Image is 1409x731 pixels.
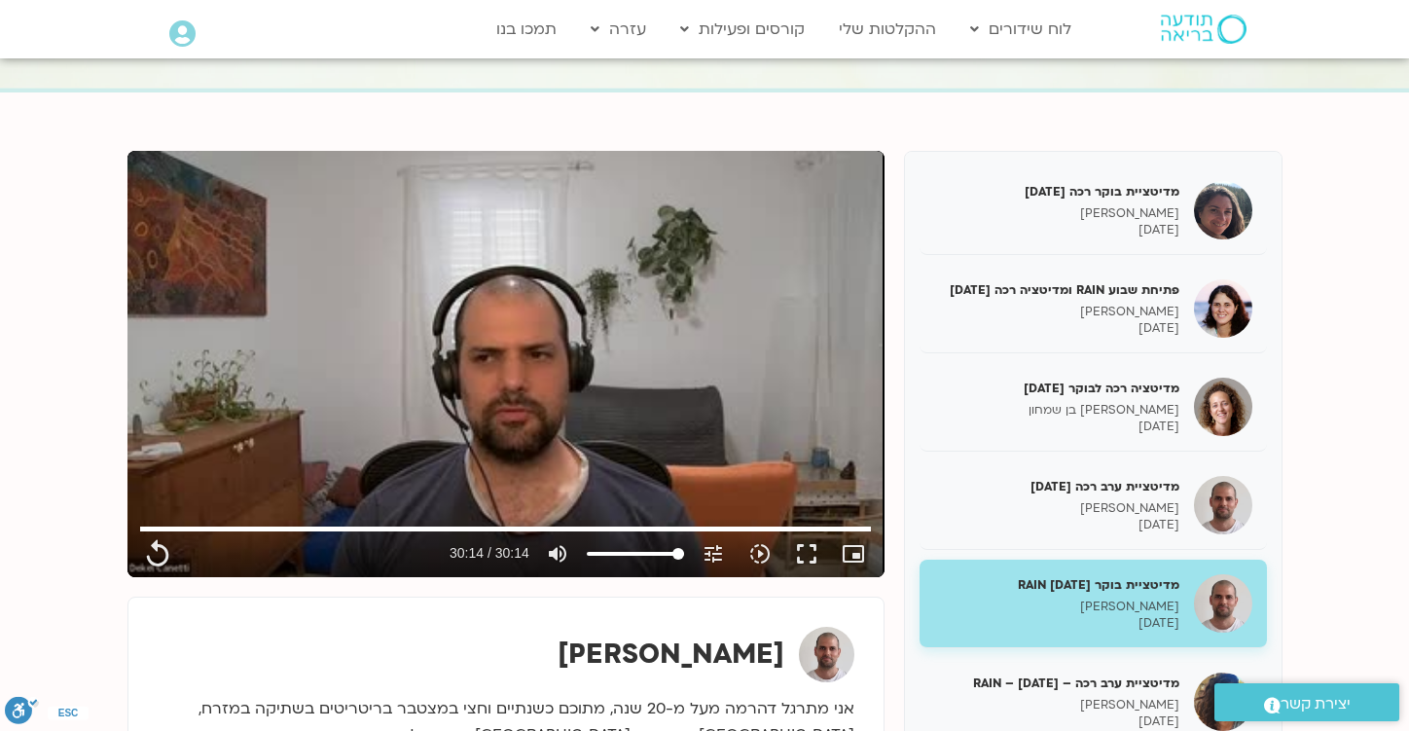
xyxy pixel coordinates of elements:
[1194,279,1252,338] img: פתיחת שבוע RAIN ומדיטציה רכה 8.7.25
[829,11,946,48] a: ההקלטות שלי
[934,599,1179,615] p: [PERSON_NAME]
[670,11,814,48] a: קורסים ופעילות
[934,615,1179,632] p: [DATE]
[934,675,1179,692] h5: מדיטציית ערב רכה – RAIN – [DATE]
[1194,181,1252,239] img: מדיטציית בוקר רכה 8.7.25
[934,478,1179,495] h5: מדיטציית ערב רכה [DATE]
[1194,378,1252,436] img: מדיטציה רכה לבוקר 9/7/25
[934,419,1179,435] p: [DATE]
[581,11,656,48] a: עזרה
[934,205,1179,222] p: [PERSON_NAME]
[934,281,1179,299] h5: פתיחת שבוע RAIN ומדיטציה רכה [DATE]
[1194,476,1252,534] img: מדיטציית ערב רכה 9.7.25
[558,636,784,673] strong: [PERSON_NAME]
[934,713,1179,730] p: [DATE]
[934,402,1179,419] p: [PERSON_NAME] בן שמחון
[1281,691,1351,717] span: יצירת קשר
[487,11,566,48] a: תמכו בנו
[1194,673,1252,731] img: מדיטציית ערב רכה – RAIN – 10.7.25
[934,320,1179,337] p: [DATE]
[934,697,1179,713] p: [PERSON_NAME]
[934,500,1179,517] p: [PERSON_NAME]
[934,222,1179,238] p: [DATE]
[934,380,1179,397] h5: מדיטציה רכה לבוקר [DATE]
[799,627,854,682] img: דקל קנטי
[1214,683,1399,721] a: יצירת קשר
[934,517,1179,533] p: [DATE]
[1161,15,1246,44] img: תודעה בריאה
[934,576,1179,594] h5: מדיטציית בוקר RAIN [DATE]
[960,11,1081,48] a: לוח שידורים
[934,183,1179,201] h5: מדיטציית בוקר רכה [DATE]
[934,304,1179,320] p: [PERSON_NAME]
[1194,574,1252,633] img: מדיטציית בוקר RAIN 10.7.25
